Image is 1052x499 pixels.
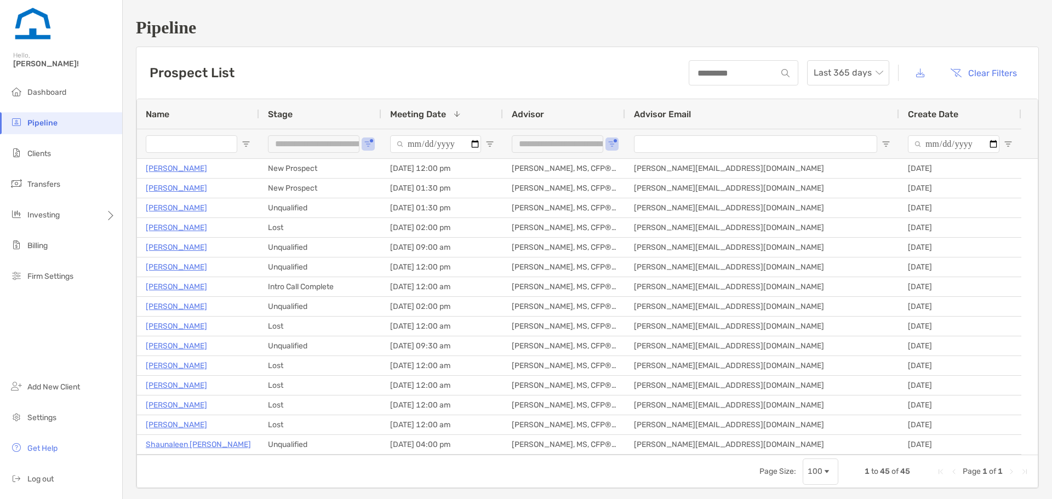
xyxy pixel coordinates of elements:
div: [DATE] [899,198,1021,217]
img: input icon [781,69,790,77]
span: Firm Settings [27,272,73,281]
div: [PERSON_NAME], MS, CFP®, CFA®, AFC® [503,317,625,336]
span: Page [963,467,981,476]
span: Pipeline [27,118,58,128]
div: [DATE] [899,317,1021,336]
button: Open Filter Menu [608,140,616,148]
div: Lost [259,376,381,395]
div: [PERSON_NAME], MS, CFP®, CFA®, AFC® [503,218,625,237]
span: Name [146,109,169,119]
div: Lost [259,395,381,415]
div: Lost [259,218,381,237]
div: [DATE] [899,395,1021,415]
div: [PERSON_NAME], MS, CFP®, CFA®, AFC® [503,257,625,277]
div: [DATE] 12:00 pm [381,257,503,277]
div: [DATE] 01:30 pm [381,179,503,198]
p: [PERSON_NAME] [146,359,207,372]
div: [DATE] 09:30 am [381,336,503,355]
div: [DATE] 02:00 pm [381,218,503,237]
img: logout icon [10,472,23,485]
div: [PERSON_NAME], MS, CFP®, CFA®, AFC® [503,415,625,434]
div: [PERSON_NAME], MS, CFP®, CFA®, AFC® [503,395,625,415]
div: [PERSON_NAME][EMAIL_ADDRESS][DOMAIN_NAME] [625,179,899,198]
div: [DATE] 12:00 am [381,395,503,415]
div: Last Page [1020,467,1029,476]
button: Open Filter Menu [242,140,250,148]
a: [PERSON_NAME] [146,418,207,432]
a: [PERSON_NAME] [146,300,207,313]
div: [DATE] 12:00 am [381,356,503,375]
div: Unqualified [259,336,381,355]
div: [DATE] 12:00 pm [381,159,503,178]
span: 1 [982,467,987,476]
span: [PERSON_NAME]! [13,59,116,68]
h3: Prospect List [150,65,235,81]
a: [PERSON_NAME] [146,221,207,234]
div: [PERSON_NAME][EMAIL_ADDRESS][DOMAIN_NAME] [625,435,899,454]
button: Clear Filters [942,61,1025,85]
span: Meeting Date [390,109,446,119]
a: [PERSON_NAME] [146,319,207,333]
div: [DATE] [899,277,1021,296]
div: Lost [259,356,381,375]
div: Unqualified [259,238,381,257]
div: 100 [808,467,822,476]
input: Create Date Filter Input [908,135,999,153]
div: [PERSON_NAME][EMAIL_ADDRESS][DOMAIN_NAME] [625,336,899,355]
span: Stage [268,109,293,119]
img: transfers icon [10,177,23,190]
div: [DATE] [899,376,1021,395]
div: New Prospect [259,159,381,178]
input: Meeting Date Filter Input [390,135,481,153]
img: firm-settings icon [10,269,23,282]
img: settings icon [10,410,23,423]
a: [PERSON_NAME] [146,162,207,175]
div: Lost [259,415,381,434]
div: Unqualified [259,198,381,217]
div: [PERSON_NAME][EMAIL_ADDRESS][DOMAIN_NAME] [625,317,899,336]
div: [DATE] 12:00 am [381,317,503,336]
span: of [891,467,899,476]
a: [PERSON_NAME] [146,339,207,353]
img: investing icon [10,208,23,221]
img: pipeline icon [10,116,23,129]
div: [PERSON_NAME], MS, CFP®, CFA®, AFC® [503,159,625,178]
a: [PERSON_NAME] [146,280,207,294]
p: [PERSON_NAME] [146,201,207,215]
span: Create Date [908,109,958,119]
span: Add New Client [27,382,80,392]
span: Clients [27,149,51,158]
a: [PERSON_NAME] [146,260,207,274]
div: [DATE] [899,336,1021,355]
a: Shaunaleen [PERSON_NAME] [146,438,251,451]
div: [PERSON_NAME][EMAIL_ADDRESS][DOMAIN_NAME] [625,198,899,217]
button: Open Filter Menu [364,140,373,148]
div: [PERSON_NAME][EMAIL_ADDRESS][DOMAIN_NAME] [625,238,899,257]
span: to [871,467,878,476]
button: Open Filter Menu [485,140,494,148]
h1: Pipeline [136,18,1039,38]
div: [PERSON_NAME][EMAIL_ADDRESS][DOMAIN_NAME] [625,218,899,237]
img: clients icon [10,146,23,159]
div: Intro Call Complete [259,277,381,296]
a: [PERSON_NAME] [146,378,207,392]
div: Previous Page [950,467,958,476]
span: of [989,467,996,476]
div: [PERSON_NAME], MS, CFP®, CFA®, AFC® [503,277,625,296]
div: [DATE] 09:00 am [381,238,503,257]
span: Billing [27,241,48,250]
div: First Page [936,467,945,476]
span: Log out [27,474,54,484]
div: [DATE] 12:00 am [381,376,503,395]
p: [PERSON_NAME] [146,181,207,195]
div: [DATE] [899,356,1021,375]
div: [PERSON_NAME][EMAIL_ADDRESS][DOMAIN_NAME] [625,297,899,316]
input: Advisor Email Filter Input [634,135,877,153]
